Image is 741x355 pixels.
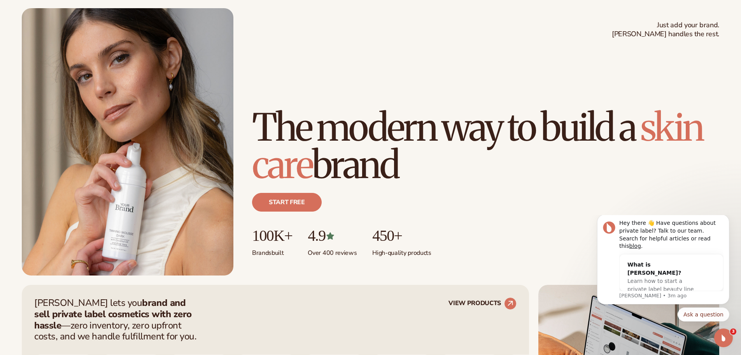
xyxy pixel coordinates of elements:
[12,92,144,106] div: Quick reply options
[34,4,138,35] div: Hey there 👋 Have questions about private label? Talk to our team. Search for helpful articles or ...
[34,297,192,332] strong: brand and sell private label cosmetics with zero hassle
[308,227,357,244] p: 4.9
[18,6,30,19] img: Profile image for Lee
[92,92,144,106] button: Quick reply: Ask a question
[612,21,719,39] span: Just add your brand. [PERSON_NAME] handles the rest.
[42,46,114,62] div: What is [PERSON_NAME]?
[22,8,233,276] img: Female holding tanning mousse.
[34,4,138,76] div: Message content
[252,244,292,257] p: Brands built
[42,63,109,85] span: Learn how to start a private label beauty line with [PERSON_NAME]
[730,329,736,335] span: 3
[34,297,201,342] p: [PERSON_NAME] lets you —zero inventory, zero upfront costs, and we handle fulfillment for you.
[585,215,741,326] iframe: Intercom notifications message
[44,28,56,34] a: blog
[372,227,431,244] p: 450+
[252,109,719,184] h1: The modern way to build a brand
[448,297,517,310] a: VIEW PRODUCTS
[252,104,703,188] span: skin care
[252,227,292,244] p: 100K+
[252,193,322,212] a: Start free
[308,244,357,257] p: Over 400 reviews
[714,329,733,347] iframe: Intercom live chat
[34,39,122,93] div: What is [PERSON_NAME]?Learn how to start a private label beauty line with [PERSON_NAME]
[372,244,431,257] p: High-quality products
[34,77,138,84] p: Message from Lee, sent 3m ago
